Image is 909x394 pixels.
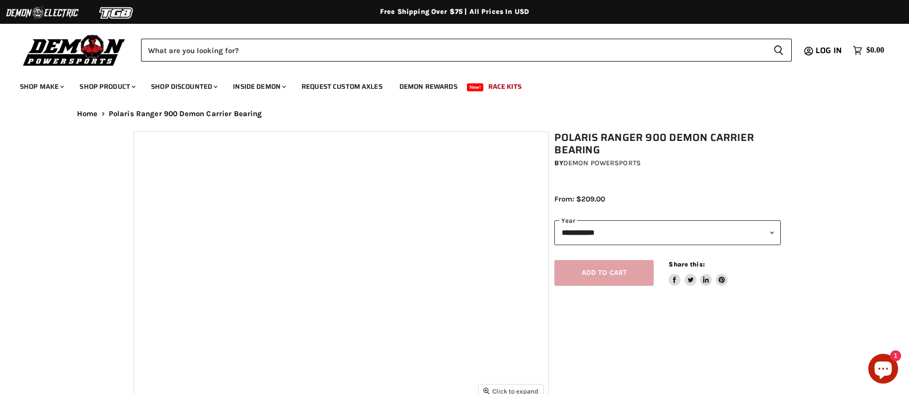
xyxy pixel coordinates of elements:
[57,110,852,118] nav: Breadcrumbs
[765,39,792,62] button: Search
[554,220,781,245] select: year
[554,195,605,203] span: From: $209.00
[79,3,154,22] img: TGB Logo 2
[12,76,70,97] a: Shop Make
[816,44,842,57] span: Log in
[57,7,852,16] div: Free Shipping Over $75 | All Prices In USD
[20,32,129,67] img: Demon Powersports
[77,110,98,118] a: Home
[141,39,792,62] form: Product
[811,46,848,55] a: Log in
[144,76,224,97] a: Shop Discounted
[481,76,529,97] a: Race Kits
[467,83,484,91] span: New!
[5,3,79,22] img: Demon Electric Logo 2
[226,76,292,97] a: Inside Demon
[12,72,882,97] ul: Main menu
[554,158,781,169] div: by
[294,76,390,97] a: Request Custom Axles
[72,76,142,97] a: Shop Product
[865,354,901,386] inbox-online-store-chat: Shopify online store chat
[866,46,884,55] span: $0.00
[669,261,704,268] span: Share this:
[141,39,765,62] input: Search
[563,159,641,167] a: Demon Powersports
[109,110,262,118] span: Polaris Ranger 900 Demon Carrier Bearing
[848,43,889,58] a: $0.00
[392,76,465,97] a: Demon Rewards
[554,131,781,156] h1: Polaris Ranger 900 Demon Carrier Bearing
[669,260,728,286] aside: Share this:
